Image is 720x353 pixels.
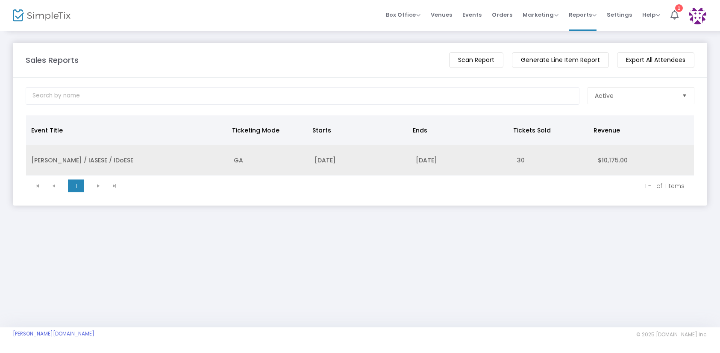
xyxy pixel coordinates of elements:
[26,115,227,145] th: Event Title
[593,145,694,176] td: $10,175.00
[408,115,508,145] th: Ends
[26,87,579,105] input: Search by name
[508,115,588,145] th: Tickets Sold
[595,91,614,100] span: Active
[607,4,632,26] span: Settings
[642,11,660,19] span: Help
[569,11,597,19] span: Reports
[309,145,411,176] td: [DATE]
[594,126,620,135] span: Revenue
[68,179,84,192] span: Page 1
[129,182,685,190] kendo-pager-info: 1 - 1 of 1 items
[227,115,307,145] th: Ticketing Mode
[431,4,452,26] span: Venues
[636,331,707,338] span: © 2025 [DOMAIN_NAME] Inc.
[492,4,512,26] span: Orders
[675,4,683,12] div: 1
[26,54,79,66] m-panel-title: Sales Reports
[26,115,694,176] div: Data table
[512,145,593,176] td: 30
[307,115,408,145] th: Starts
[411,145,512,176] td: [DATE]
[449,52,503,68] m-button: Scan Report
[523,11,558,19] span: Marketing
[679,88,691,104] button: Select
[13,330,94,337] a: [PERSON_NAME][DOMAIN_NAME]
[462,4,482,26] span: Events
[229,145,309,176] td: GA
[512,52,609,68] m-button: Generate Line Item Report
[617,52,694,68] m-button: Export All Attendees
[386,11,420,19] span: Box Office
[26,145,229,176] td: [PERSON_NAME] / IASESE / IDoESE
